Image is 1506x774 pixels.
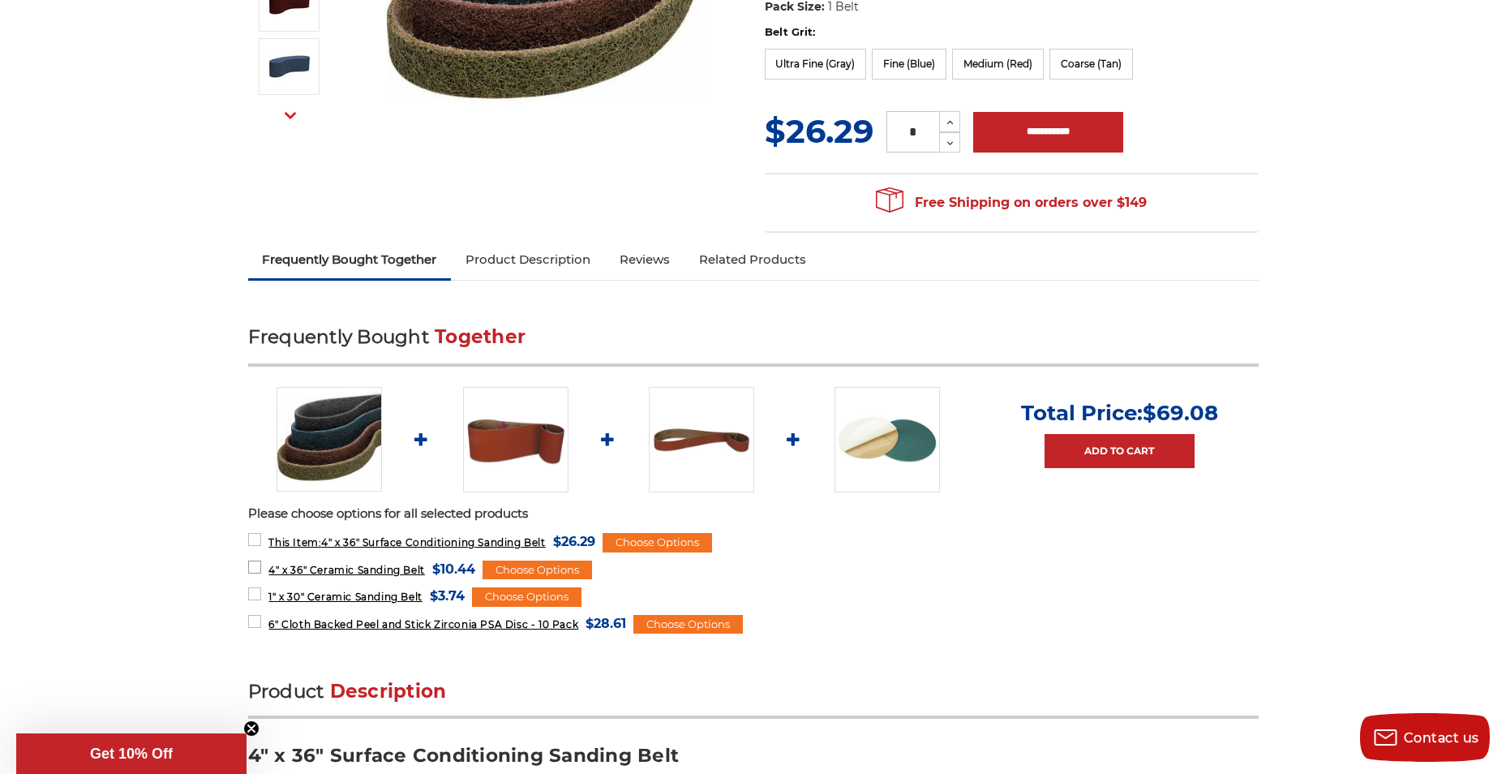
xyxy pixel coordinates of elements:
span: Get 10% Off [90,746,173,762]
button: Next [271,98,310,133]
button: Contact us [1360,713,1490,762]
a: Related Products [684,242,821,277]
strong: This Item: [268,536,321,548]
img: 4"x36" Surface Conditioning Sanding Belts [277,387,382,492]
div: Choose Options [483,561,592,580]
span: Together [435,325,526,348]
div: Choose Options [633,615,743,634]
div: Choose Options [603,533,712,553]
label: Belt Grit: [765,24,1259,41]
p: Please choose options for all selected products [248,505,1259,523]
span: 6" Cloth Backed Peel and Stick Zirconia PSA Disc - 10 Pack [268,618,578,630]
div: Get 10% OffClose teaser [16,733,247,774]
button: Close teaser [243,720,260,737]
span: 4" x 36" Ceramic Sanding Belt [268,564,424,576]
span: $10.44 [432,558,475,580]
span: $26.29 [765,111,873,151]
a: Add to Cart [1045,434,1195,468]
span: Frequently Bought [248,325,429,348]
span: $28.61 [586,613,626,634]
a: Frequently Bought Together [248,242,452,277]
p: Total Price: [1021,400,1218,426]
span: $3.74 [430,585,465,607]
span: $26.29 [553,531,595,553]
span: Description [330,680,447,703]
span: Product [248,680,324,703]
a: Product Description [451,242,605,277]
span: Free Shipping on orders over $149 [876,187,1147,219]
img: 4" x 36" Fine Surface Conditioning Belt [269,46,310,87]
span: 1" x 30" Ceramic Sanding Belt [268,591,422,603]
span: 4" x 36" Surface Conditioning Sanding Belt [268,536,545,548]
div: Choose Options [472,587,581,607]
span: $69.08 [1143,400,1218,426]
a: Reviews [605,242,684,277]
span: Contact us [1404,730,1479,746]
